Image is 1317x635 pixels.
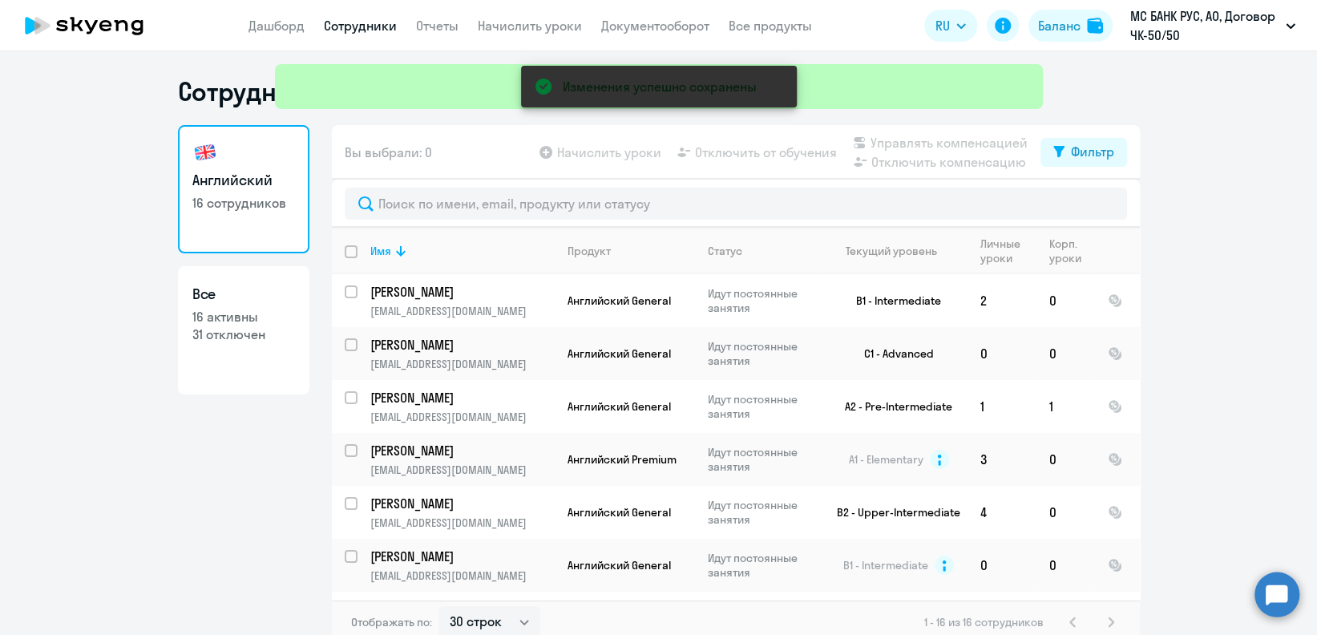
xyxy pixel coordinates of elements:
[818,486,968,539] td: B2 - Upper-Intermediate
[968,380,1036,433] td: 1
[1130,6,1279,45] p: МС БАНК РУС, АО, Договор ЧК-50/50
[370,548,551,565] p: [PERSON_NAME]
[1122,6,1303,45] button: МС БАНК РУС, АО, Договор ЧК-50/50
[818,380,968,433] td: A2 - Pre-Intermediate
[568,452,677,467] span: Английский Premium
[1036,486,1095,539] td: 0
[351,615,432,629] span: Отображать по:
[708,244,742,258] div: Статус
[1036,433,1095,486] td: 0
[1036,327,1095,380] td: 0
[370,336,554,354] a: [PERSON_NAME]
[568,399,671,414] span: Английский General
[345,188,1127,220] input: Поиск по имени, email, продукту или статусу
[563,77,757,96] div: Изменения успешно сохранены
[568,293,671,308] span: Английский General
[370,244,391,258] div: Имя
[370,410,554,424] p: [EMAIL_ADDRESS][DOMAIN_NAME]
[708,339,818,368] p: Идут постоянные занятия
[370,568,554,583] p: [EMAIL_ADDRESS][DOMAIN_NAME]
[370,495,554,512] a: [PERSON_NAME]
[178,266,309,394] a: Все16 активны31 отключен
[1028,10,1113,42] button: Балансbalance
[1036,539,1095,592] td: 0
[980,237,1036,265] div: Личные уроки
[708,551,818,580] p: Идут постоянные занятия
[924,615,1044,629] span: 1 - 16 из 16 сотрудников
[1049,237,1094,265] div: Корп. уроки
[968,274,1036,327] td: 2
[968,486,1036,539] td: 4
[968,539,1036,592] td: 0
[370,283,551,301] p: [PERSON_NAME]
[708,286,818,315] p: Идут постоянные занятия
[846,244,937,258] div: Текущий уровень
[192,308,295,326] p: 16 активны
[818,327,968,380] td: C1 - Advanced
[568,346,671,361] span: Английский General
[1040,138,1127,167] button: Фильтр
[568,244,611,258] div: Продукт
[345,143,432,162] span: Вы выбрали: 0
[192,170,295,191] h3: Английский
[370,389,554,406] a: [PERSON_NAME]
[370,304,554,318] p: [EMAIL_ADDRESS][DOMAIN_NAME]
[370,336,551,354] p: [PERSON_NAME]
[818,274,968,327] td: B1 - Intermediate
[370,357,554,371] p: [EMAIL_ADDRESS][DOMAIN_NAME]
[708,445,818,474] p: Идут постоянные занятия
[192,140,218,165] img: english
[968,327,1036,380] td: 0
[370,442,551,459] p: [PERSON_NAME]
[1038,16,1081,35] div: Баланс
[568,558,671,572] span: Английский General
[370,389,551,406] p: [PERSON_NAME]
[831,244,967,258] div: Текущий уровень
[370,442,554,459] a: [PERSON_NAME]
[849,452,923,467] span: A1 - Elementary
[708,498,818,527] p: Идут постоянные занятия
[178,75,321,107] h1: Сотрудники
[192,194,295,212] p: 16 сотрудников
[370,495,551,512] p: [PERSON_NAME]
[843,558,928,572] span: B1 - Intermediate
[370,244,554,258] div: Имя
[178,125,309,253] a: Английский16 сотрудников
[1036,380,1095,433] td: 1
[248,18,305,34] a: Дашборд
[968,433,1036,486] td: 3
[370,283,554,301] a: [PERSON_NAME]
[1036,274,1095,327] td: 0
[370,463,554,477] p: [EMAIL_ADDRESS][DOMAIN_NAME]
[192,284,295,305] h3: Все
[192,326,295,343] p: 31 отключен
[568,505,671,520] span: Английский General
[1087,18,1103,34] img: balance
[1071,142,1114,161] div: Фильтр
[370,548,554,565] a: [PERSON_NAME]
[370,516,554,530] p: [EMAIL_ADDRESS][DOMAIN_NAME]
[708,392,818,421] p: Идут постоянные занятия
